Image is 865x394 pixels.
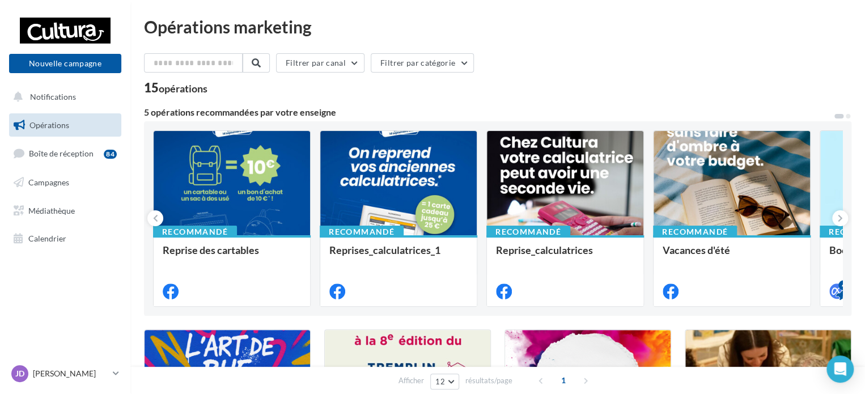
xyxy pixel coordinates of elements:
[496,244,634,267] div: Reprise_calculatrices
[838,280,849,290] div: 4
[163,244,301,267] div: Reprise des cartables
[486,226,570,238] div: Recommandé
[320,226,404,238] div: Recommandé
[144,108,833,117] div: 5 opérations recommandées par votre enseigne
[144,82,207,94] div: 15
[7,113,124,137] a: Opérations
[7,227,124,251] a: Calendrier
[465,375,512,386] span: résultats/page
[29,149,94,158] span: Boîte de réception
[9,363,121,384] a: JD [PERSON_NAME]
[329,244,468,267] div: Reprises_calculatrices_1
[7,141,124,166] a: Boîte de réception84
[826,355,854,383] div: Open Intercom Messenger
[28,177,69,187] span: Campagnes
[159,83,207,94] div: opérations
[430,374,459,389] button: 12
[144,18,851,35] div: Opérations marketing
[153,226,237,238] div: Recommandé
[30,92,76,101] span: Notifications
[653,226,737,238] div: Recommandé
[28,205,75,215] span: Médiathèque
[435,377,445,386] span: 12
[33,368,108,379] p: [PERSON_NAME]
[104,150,117,159] div: 84
[7,199,124,223] a: Médiathèque
[29,120,69,130] span: Opérations
[15,368,24,379] span: JD
[276,53,364,73] button: Filtrer par canal
[554,371,573,389] span: 1
[28,234,66,243] span: Calendrier
[7,85,119,109] button: Notifications
[398,375,424,386] span: Afficher
[9,54,121,73] button: Nouvelle campagne
[663,244,801,267] div: Vacances d'été
[7,171,124,194] a: Campagnes
[371,53,474,73] button: Filtrer par catégorie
